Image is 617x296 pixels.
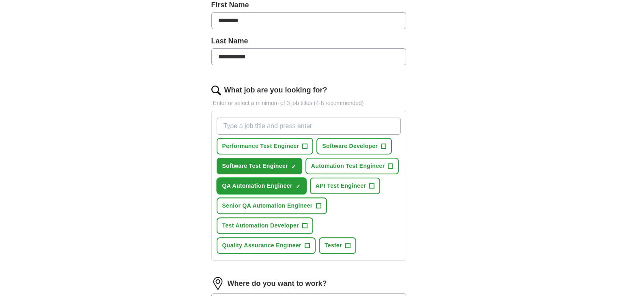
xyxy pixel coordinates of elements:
button: Senior QA Automation Engineer [217,197,327,214]
button: Software Test Engineer✓ [217,158,302,174]
button: API Test Engineer [310,178,381,194]
label: What job are you looking for? [224,85,327,96]
span: ✓ [291,163,296,170]
img: location.png [211,277,224,290]
span: Senior QA Automation Engineer [222,202,313,210]
span: QA Automation Engineer [222,182,292,190]
button: Automation Test Engineer [305,158,399,174]
span: Test Automation Developer [222,221,299,230]
button: QA Automation Engineer✓ [217,178,307,194]
button: Tester [319,237,356,254]
span: API Test Engineer [316,182,366,190]
button: Test Automation Developer [217,217,313,234]
label: Last Name [211,36,406,47]
span: Quality Assurance Engineer [222,241,301,250]
p: Enter or select a minimum of 3 job titles (4-8 recommended) [211,99,406,107]
input: Type a job title and press enter [217,118,401,135]
button: Software Developer [316,138,392,154]
span: Automation Test Engineer [311,162,385,170]
button: Performance Test Engineer [217,138,314,154]
span: ✓ [296,183,301,190]
span: Software Test Engineer [222,162,288,170]
label: Where do you want to work? [228,278,327,289]
span: Tester [325,241,342,250]
img: search.png [211,86,221,95]
button: Quality Assurance Engineer [217,237,316,254]
span: Software Developer [322,142,378,150]
span: Performance Test Engineer [222,142,299,150]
